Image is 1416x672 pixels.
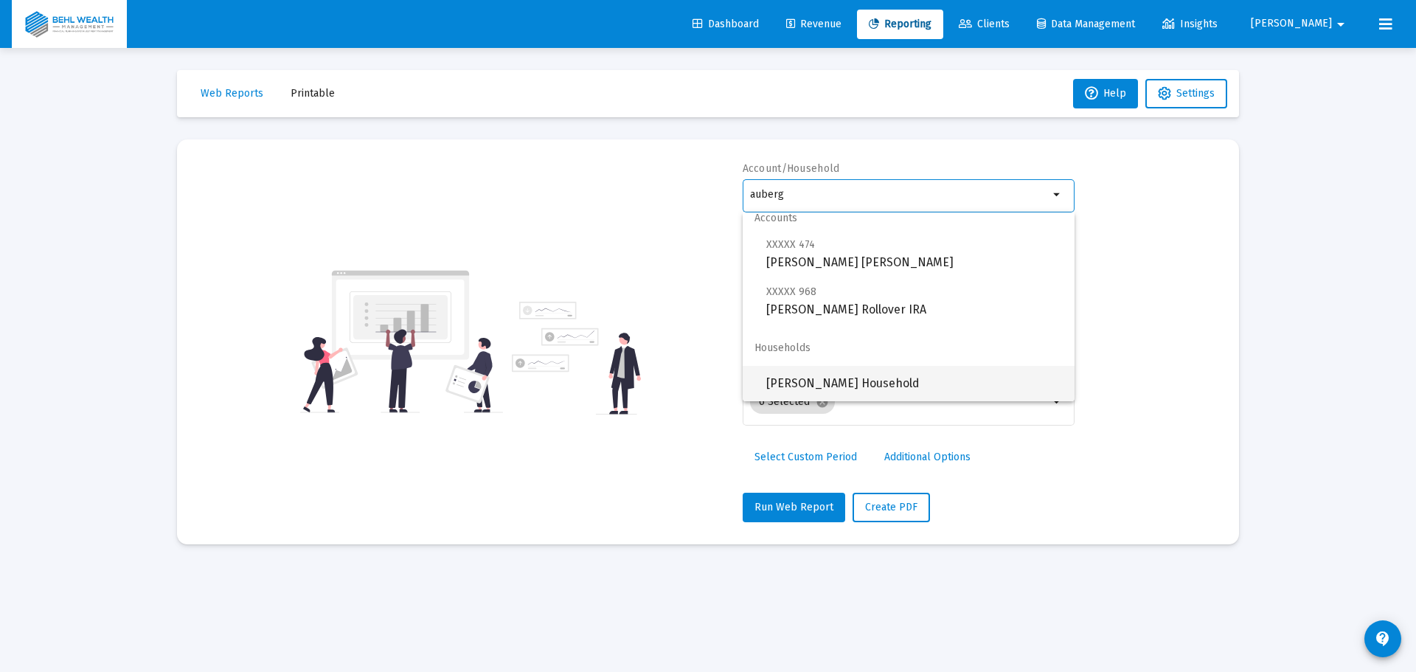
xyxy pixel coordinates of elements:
a: Revenue [774,10,853,39]
button: Create PDF [853,493,930,522]
a: Insights [1150,10,1229,39]
mat-icon: arrow_drop_down [1332,10,1350,39]
span: Settings [1176,87,1215,100]
button: Printable [279,79,347,108]
span: Clients [959,18,1010,30]
span: [PERSON_NAME] [1251,18,1332,30]
img: reporting-alt [512,302,641,415]
span: [PERSON_NAME] Household [766,366,1063,401]
span: XXXXX 968 [766,285,816,298]
mat-icon: cancel [816,395,829,409]
span: Reporting [869,18,931,30]
span: Data Management [1037,18,1135,30]
span: Revenue [786,18,841,30]
span: Dashboard [693,18,759,30]
span: Web Reports [201,87,263,100]
mat-icon: arrow_drop_down [1049,186,1066,204]
button: [PERSON_NAME] [1233,9,1367,38]
span: Run Web Report [754,501,833,513]
mat-icon: contact_support [1374,630,1392,648]
span: Select Custom Period [754,451,857,463]
img: reporting [300,269,503,415]
span: XXXXX 474 [766,238,815,251]
a: Data Management [1025,10,1147,39]
a: Reporting [857,10,943,39]
a: Clients [947,10,1021,39]
img: Dashboard [23,10,116,39]
mat-icon: arrow_drop_down [1049,393,1066,411]
button: Run Web Report [743,493,845,522]
mat-chip-list: Selection [750,387,1049,417]
span: Help [1085,87,1126,100]
button: Web Reports [189,79,275,108]
a: Dashboard [681,10,771,39]
span: [PERSON_NAME] [PERSON_NAME] [766,235,1063,271]
span: Accounts [743,201,1075,236]
label: Account/Household [743,162,840,175]
mat-chip: 6 Selected [750,390,835,414]
button: Help [1073,79,1138,108]
span: Additional Options [884,451,971,463]
span: Households [743,330,1075,366]
button: Settings [1145,79,1227,108]
input: Search or select an account or household [750,189,1049,201]
span: Printable [291,87,335,100]
span: Insights [1162,18,1218,30]
span: Create PDF [865,501,917,513]
span: [PERSON_NAME] Rollover IRA [766,283,1063,319]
